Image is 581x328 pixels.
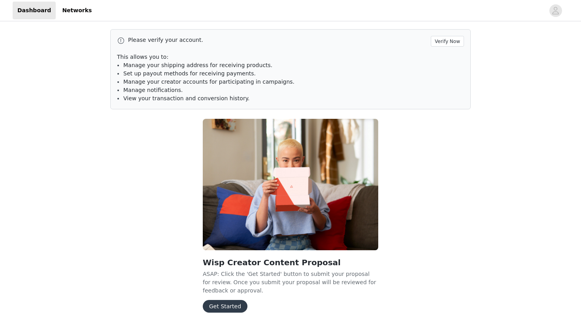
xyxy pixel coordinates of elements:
[117,53,464,61] p: This allows you to:
[123,79,294,85] span: Manage your creator accounts for participating in campaigns.
[128,36,428,44] p: Please verify your account.
[552,4,559,17] div: avatar
[203,119,378,250] img: Wisp
[13,2,56,19] a: Dashboard
[431,36,464,47] button: Verify Now
[123,62,272,68] span: Manage your shipping address for receiving products.
[203,270,378,294] p: ASAP: Click the 'Get Started' button to submit your proposal for review. Once you submit your pro...
[123,87,183,93] span: Manage notifications.
[203,300,247,313] button: Get Started
[123,95,249,101] span: View your transaction and conversion history.
[123,70,256,77] span: Set up payout methods for receiving payments.
[57,2,96,19] a: Networks
[203,257,378,268] h2: Wisp Creator Content Proposal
